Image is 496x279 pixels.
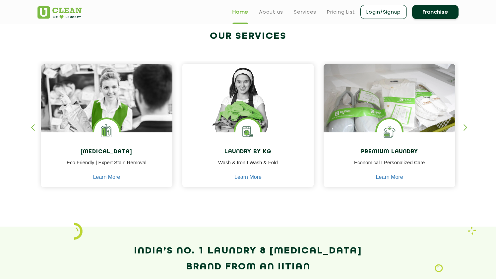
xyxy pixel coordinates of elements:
[37,243,459,275] h2: India’s No. 1 Laundry & [MEDICAL_DATA] Brand from an IITian
[41,64,172,170] img: Drycleaners near me
[187,149,309,155] h4: Laundry by Kg
[74,223,83,240] img: icon_2.png
[324,64,455,152] img: laundry done shoes and clothes
[235,119,260,144] img: laundry washing machine
[329,159,450,174] p: Economical I Personalized Care
[46,149,167,155] h4: [MEDICAL_DATA]
[46,159,167,174] p: Eco Friendly | Expert Stain Removal
[94,119,119,144] img: Laundry Services near me
[182,64,314,152] img: a girl with laundry basket
[259,8,283,16] a: About us
[468,227,476,235] img: Laundry wash and iron
[232,8,248,16] a: Home
[234,174,262,180] a: Learn More
[329,149,450,155] h4: Premium Laundry
[435,264,443,273] img: Laundry
[360,5,407,19] a: Login/Signup
[377,119,402,144] img: Shoes Cleaning
[327,8,355,16] a: Pricing List
[376,174,403,180] a: Learn More
[37,6,82,19] img: UClean Laundry and Dry Cleaning
[412,5,459,19] a: Franchise
[93,174,120,180] a: Learn More
[187,159,309,174] p: Wash & Iron I Wash & Fold
[294,8,316,16] a: Services
[37,31,459,42] h2: Our Services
